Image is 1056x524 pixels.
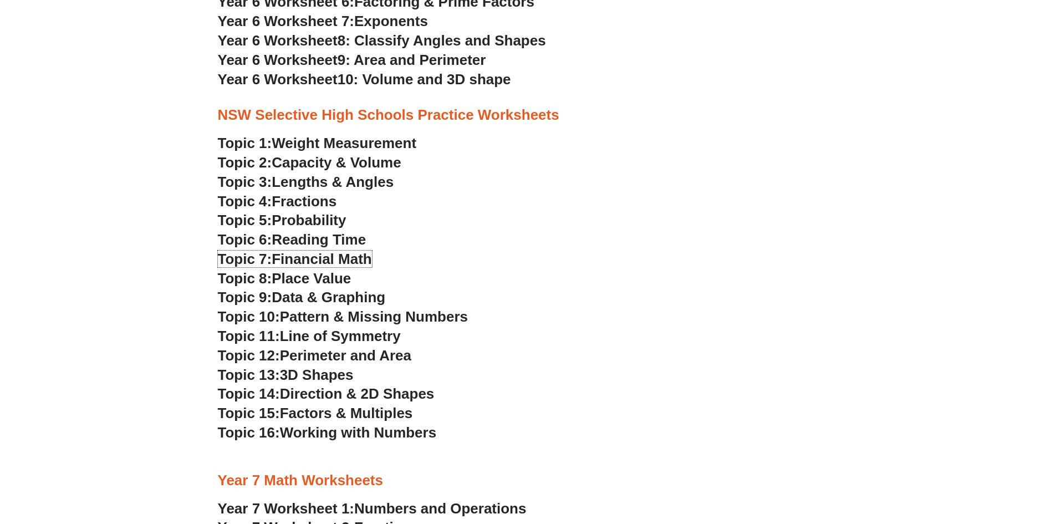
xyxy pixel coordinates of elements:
span: Lengths & Angles [272,174,394,190]
iframe: Chat Widget [871,399,1056,524]
span: 10: Volume and 3D shape [338,71,511,88]
a: Year 6 Worksheet10: Volume and 3D shape [218,71,511,88]
span: Year 6 Worksheet [218,52,338,68]
a: Topic 5:Probability [218,212,346,228]
span: Topic 3: [218,174,272,190]
span: Line of Symmetry [280,328,401,344]
span: Topic 10: [218,308,280,325]
span: Topic 15: [218,405,280,421]
span: Topic 4: [218,193,272,210]
a: Topic 8:Place Value [218,270,351,287]
span: Topic 6: [218,231,272,248]
span: Direction & 2D Shapes [280,385,435,402]
span: Fractions [272,193,336,210]
a: Topic 15:Factors & Multiples [218,405,413,421]
a: Topic 7:Financial Math [218,251,372,267]
span: Exponents [354,13,428,29]
span: Perimeter and Area [280,347,411,364]
span: Probability [272,212,346,228]
span: Pattern & Missing Numbers [280,308,468,325]
span: Topic 8: [218,270,272,287]
span: 9: Area and Perimeter [338,52,486,68]
span: Factors & Multiples [280,405,413,421]
a: Year 6 Worksheet 7:Exponents [218,13,428,29]
span: Topic 11: [218,328,280,344]
span: Data & Graphing [272,289,385,306]
a: Topic 6:Reading Time [218,231,366,248]
a: Topic 14:Direction & 2D Shapes [218,385,435,402]
a: Topic 10:Pattern & Missing Numbers [218,308,468,325]
span: Weight Measurement [272,135,416,151]
span: Year 6 Worksheet [218,71,338,88]
a: Year 7 Worksheet 1:Numbers and Operations [218,500,527,517]
span: Year 6 Worksheet 7: [218,13,355,29]
span: 3D Shapes [280,367,354,383]
span: Year 7 Worksheet 1: [218,500,355,517]
span: Reading Time [272,231,366,248]
span: Topic 7: [218,251,272,267]
a: Year 6 Worksheet9: Area and Perimeter [218,52,486,68]
span: Topic 13: [218,367,280,383]
span: Topic 1: [218,135,272,151]
a: Topic 1:Weight Measurement [218,135,417,151]
span: Topic 14: [218,385,280,402]
a: Year 6 Worksheet8: Classify Angles and Shapes [218,32,546,49]
span: Numbers and Operations [354,500,526,517]
span: Financial Math [272,251,371,267]
a: Topic 11:Line of Symmetry [218,328,401,344]
h3: Year 7 Math Worksheets [218,471,839,490]
span: Capacity & Volume [272,154,401,171]
a: Topic 2:Capacity & Volume [218,154,401,171]
span: Year 6 Worksheet [218,32,338,49]
a: Topic 4:Fractions [218,193,337,210]
a: Topic 9:Data & Graphing [218,289,386,306]
span: Topic 5: [218,212,272,228]
a: Topic 12:Perimeter and Area [218,347,411,364]
span: Topic 12: [218,347,280,364]
h3: NSW Selective High Schools Practice Worksheets [218,106,839,125]
span: Topic 2: [218,154,272,171]
span: Working with Numbers [280,424,436,441]
span: Topic 9: [218,289,272,306]
a: Topic 16:Working with Numbers [218,424,437,441]
a: Topic 3:Lengths & Angles [218,174,394,190]
span: Place Value [272,270,351,287]
span: 8: Classify Angles and Shapes [338,32,546,49]
span: Topic 16: [218,424,280,441]
a: Topic 13:3D Shapes [218,367,354,383]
